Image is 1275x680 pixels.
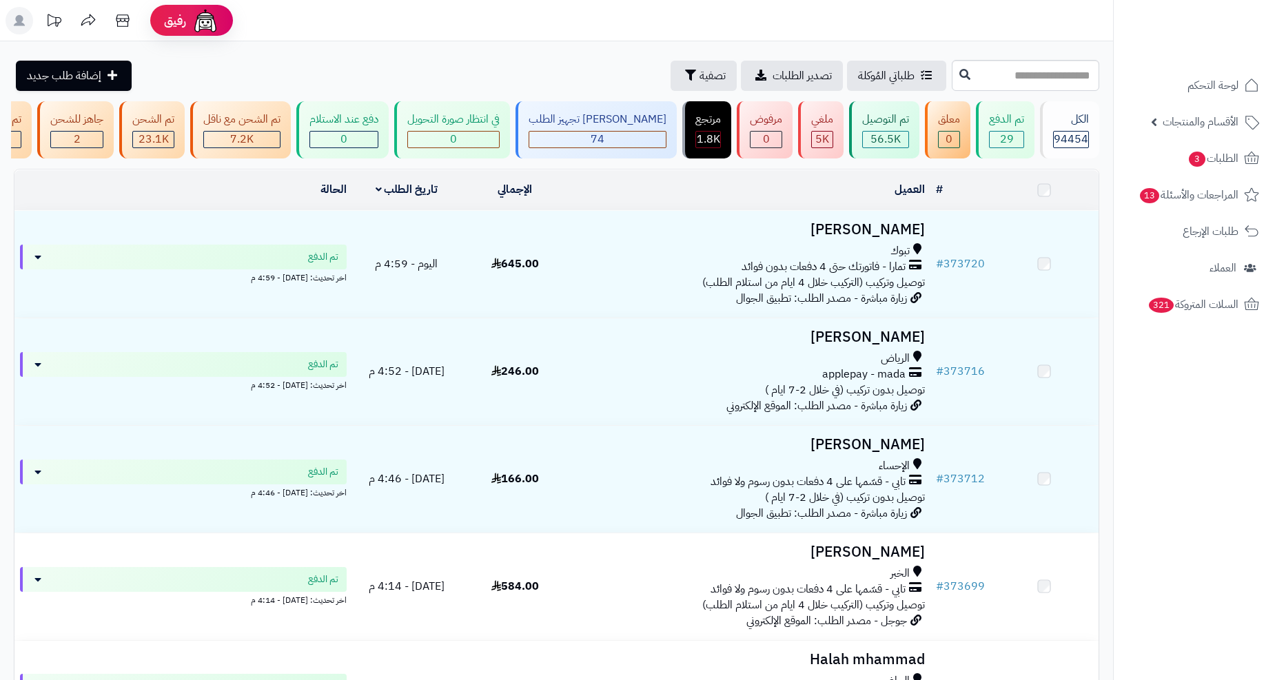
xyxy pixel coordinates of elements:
span: 645.00 [491,256,539,272]
a: العميل [895,181,925,198]
span: 56.5K [870,131,901,147]
span: 94454 [1054,131,1088,147]
span: 0 [763,131,770,147]
a: إضافة طلب جديد [16,61,132,91]
div: 0 [310,132,378,147]
div: ملغي [811,112,833,127]
span: تابي - قسّمها على 4 دفعات بدون رسوم ولا فوائد [711,474,906,490]
span: رفيق [164,12,186,29]
span: زيارة مباشرة - مصدر الطلب: تطبيق الجوال [736,290,907,307]
div: دفع عند الاستلام [309,112,378,127]
span: اليوم - 4:59 م [375,256,438,272]
span: توصيل بدون تركيب (في خلال 2-7 ايام ) [765,382,925,398]
div: مرفوض [750,112,782,127]
span: 2 [74,131,81,147]
span: توصيل وتركيب (التركيب خلال 4 ايام من استلام الطلب) [702,597,925,613]
h3: [PERSON_NAME] [575,437,925,453]
div: 1806 [696,132,720,147]
span: [DATE] - 4:52 م [369,363,445,380]
span: تمارا - فاتورتك حتى 4 دفعات بدون فوائد [742,259,906,275]
a: العملاء [1122,251,1267,285]
a: تم الشحن 23.1K [116,101,187,158]
span: الطلبات [1187,149,1238,168]
a: #373720 [936,256,985,272]
span: 5K [815,131,829,147]
div: 74 [529,132,666,147]
div: 0 [939,132,959,147]
span: توصيل بدون تركيب (في خلال 2-7 ايام ) [765,489,925,506]
span: تم الدفع [308,573,338,586]
h3: [PERSON_NAME] [575,329,925,345]
div: 2 [51,132,103,147]
div: اخر تحديث: [DATE] - 4:14 م [20,592,347,606]
div: 0 [408,132,499,147]
span: applepay - mada [822,367,906,382]
span: [DATE] - 4:14 م [369,578,445,595]
span: لوحة التحكم [1187,76,1238,95]
div: 23138 [133,132,174,147]
a: تاريخ الطلب [376,181,438,198]
a: الكل94454 [1037,101,1102,158]
span: 0 [340,131,347,147]
div: اخر تحديث: [DATE] - 4:52 م [20,377,347,391]
span: 13 [1140,188,1159,203]
h3: [PERSON_NAME] [575,544,925,560]
div: 0 [751,132,782,147]
span: # [936,256,943,272]
span: تم الدفع [308,358,338,371]
div: اخر تحديث: [DATE] - 4:59 م [20,269,347,284]
a: دفع عند الاستلام 0 [294,101,391,158]
a: تم التوصيل 56.5K [846,101,922,158]
div: جاهز للشحن [50,112,103,127]
a: تصدير الطلبات [741,61,843,91]
span: طلبات الإرجاع [1183,222,1238,241]
a: مرفوض 0 [734,101,795,158]
a: الحالة [320,181,347,198]
div: اخر تحديث: [DATE] - 4:46 م [20,484,347,499]
a: #373712 [936,471,985,487]
span: تصفية [700,68,726,84]
span: 0 [450,131,457,147]
div: 7223 [204,132,280,147]
a: جاهز للشحن 2 [34,101,116,158]
span: # [936,578,943,595]
span: 321 [1149,298,1174,313]
span: تم الدفع [308,250,338,264]
span: 584.00 [491,578,539,595]
span: العملاء [1210,258,1236,278]
div: تم الشحن [132,112,174,127]
div: 4957 [812,132,833,147]
a: تم الشحن مع ناقل 7.2K [187,101,294,158]
span: الرياض [881,351,910,367]
div: 29 [990,132,1023,147]
span: 246.00 [491,363,539,380]
div: 56503 [863,132,908,147]
span: 74 [591,131,604,147]
span: تصدير الطلبات [773,68,832,84]
a: طلباتي المُوكلة [847,61,946,91]
span: الإحساء [879,458,910,474]
a: تم الدفع 29 [973,101,1037,158]
span: تم الدفع [308,465,338,479]
span: زيارة مباشرة - مصدر الطلب: الموقع الإلكتروني [726,398,907,414]
a: مرتجع 1.8K [680,101,734,158]
a: #373716 [936,363,985,380]
a: ملغي 5K [795,101,846,158]
a: السلات المتروكة321 [1122,288,1267,321]
span: 23.1K [139,131,169,147]
span: الخبر [890,566,910,581]
div: تم التوصيل [862,112,909,127]
a: تحديثات المنصة [37,7,71,38]
div: [PERSON_NAME] تجهيز الطلب [529,112,666,127]
a: # [936,181,943,198]
a: الطلبات3 [1122,142,1267,175]
img: ai-face.png [192,7,219,34]
a: في انتظار صورة التحويل 0 [391,101,513,158]
span: 7.2K [230,131,254,147]
span: زيارة مباشرة - مصدر الطلب: تطبيق الجوال [736,505,907,522]
div: مرتجع [695,112,721,127]
span: تبوك [890,243,910,259]
span: توصيل وتركيب (التركيب خلال 4 ايام من استلام الطلب) [702,274,925,291]
a: طلبات الإرجاع [1122,215,1267,248]
span: 3 [1189,152,1205,167]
